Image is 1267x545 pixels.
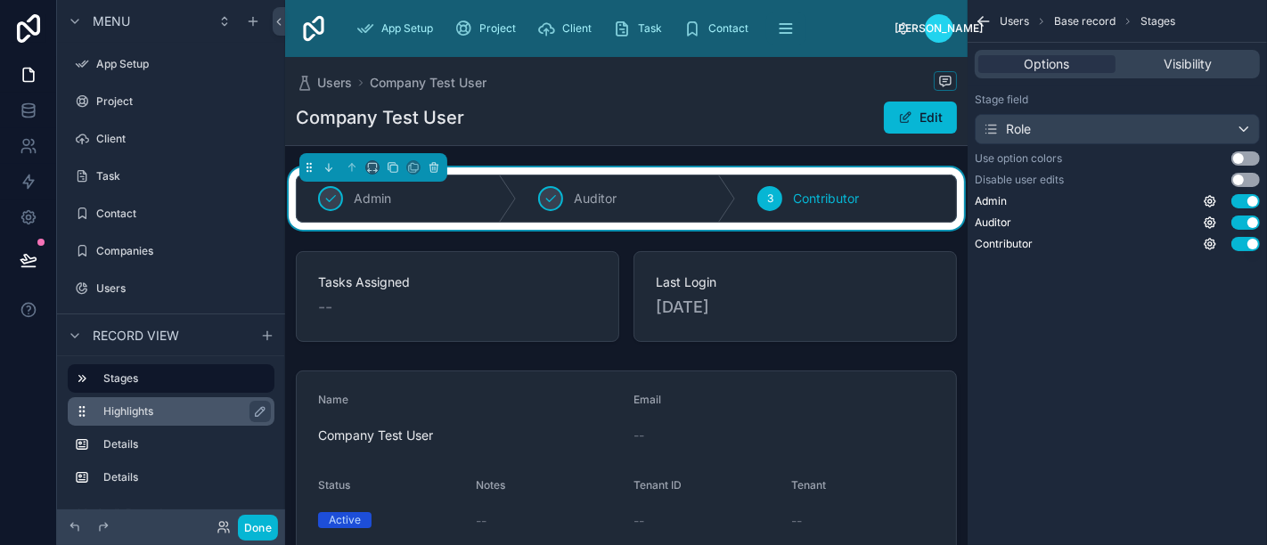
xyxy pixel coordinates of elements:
span: Admin [975,194,1007,208]
a: Project [449,12,528,45]
span: Contributor [975,237,1033,251]
a: App Setup [351,12,445,45]
label: Client [96,132,271,146]
span: Task [638,21,662,36]
span: Record view [93,327,179,345]
span: Contact [708,21,748,36]
a: Client [68,125,274,153]
label: Task [96,169,271,183]
a: Company Test User [370,74,486,92]
a: Contact [68,199,274,228]
label: Details [103,437,267,451]
label: Stage field [975,93,1028,107]
span: Auditor [574,190,617,207]
a: Users [296,74,352,92]
span: Menu [93,12,130,30]
button: Done [238,515,278,541]
span: Client [562,21,592,36]
span: Base record [1054,14,1116,28]
label: Companies [96,244,271,258]
span: 3 [767,191,773,206]
label: Contact [96,207,271,221]
a: Users [68,274,274,303]
a: App Setup [68,50,274,78]
div: scrollable content [342,9,896,48]
div: scrollable content [57,356,285,509]
label: Users [96,281,271,296]
span: App Setup [381,21,433,36]
span: Stages [1140,14,1175,28]
button: Role [975,114,1260,144]
label: Disable user edits [975,173,1064,187]
label: Stages [103,371,260,386]
span: Users [317,74,352,92]
a: Task [608,12,674,45]
span: Admin [354,190,391,207]
a: Companies [68,237,274,265]
h1: Company Test User [296,105,464,130]
label: Highlights [103,404,260,419]
label: Details [103,470,267,484]
span: [PERSON_NAME] [895,21,984,36]
span: Contributor [793,190,859,207]
span: Project [479,21,516,36]
label: Use option colors [975,151,1062,166]
span: Options [1025,55,1070,73]
a: Client [532,12,604,45]
a: Contact [678,12,761,45]
span: Auditor [975,216,1011,230]
label: Project [96,94,271,109]
a: Project [68,87,274,116]
span: Visibility [1164,55,1212,73]
span: Users [1000,14,1029,28]
div: Role [983,120,1031,138]
a: Evidence [68,312,274,340]
button: Edit [884,102,957,134]
label: App Setup [96,57,271,71]
img: App logo [299,14,328,43]
a: Task [68,162,274,191]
